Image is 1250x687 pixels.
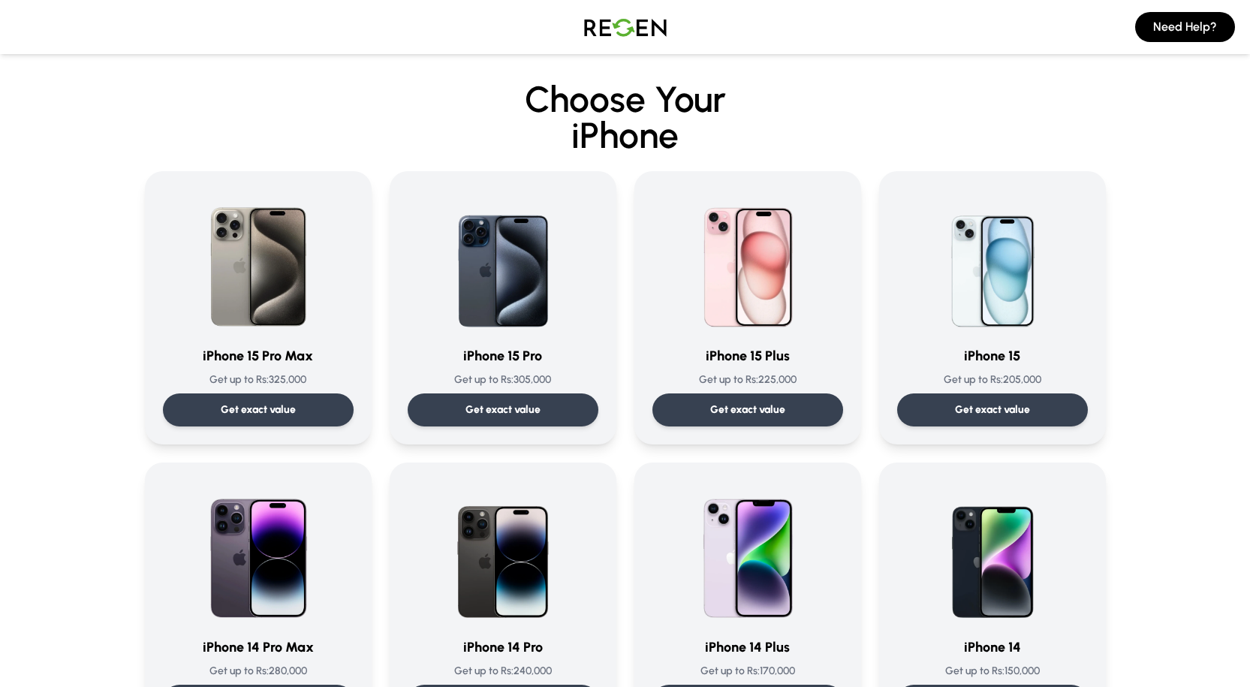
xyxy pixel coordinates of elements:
[897,664,1088,679] p: Get up to Rs: 150,000
[676,189,820,333] img: iPhone 15 Plus
[408,372,598,387] p: Get up to Rs: 305,000
[431,481,575,625] img: iPhone 14 Pro
[897,345,1088,366] h3: iPhone 15
[525,77,726,121] span: Choose Your
[163,664,354,679] p: Get up to Rs: 280,000
[408,664,598,679] p: Get up to Rs: 240,000
[163,637,354,658] h3: iPhone 14 Pro Max
[186,481,330,625] img: iPhone 14 Pro Max
[465,402,541,417] p: Get exact value
[955,402,1030,417] p: Get exact value
[676,481,820,625] img: iPhone 14 Plus
[408,637,598,658] h3: iPhone 14 Pro
[163,345,354,366] h3: iPhone 15 Pro Max
[221,402,296,417] p: Get exact value
[1135,12,1235,42] button: Need Help?
[573,6,678,48] img: Logo
[163,372,354,387] p: Get up to Rs: 325,000
[710,402,785,417] p: Get exact value
[431,189,575,333] img: iPhone 15 Pro
[652,637,843,658] h3: iPhone 14 Plus
[64,117,1187,153] span: iPhone
[897,372,1088,387] p: Get up to Rs: 205,000
[920,481,1065,625] img: iPhone 14
[408,345,598,366] h3: iPhone 15 Pro
[652,664,843,679] p: Get up to Rs: 170,000
[186,189,330,333] img: iPhone 15 Pro Max
[897,637,1088,658] h3: iPhone 14
[920,189,1065,333] img: iPhone 15
[652,345,843,366] h3: iPhone 15 Plus
[652,372,843,387] p: Get up to Rs: 225,000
